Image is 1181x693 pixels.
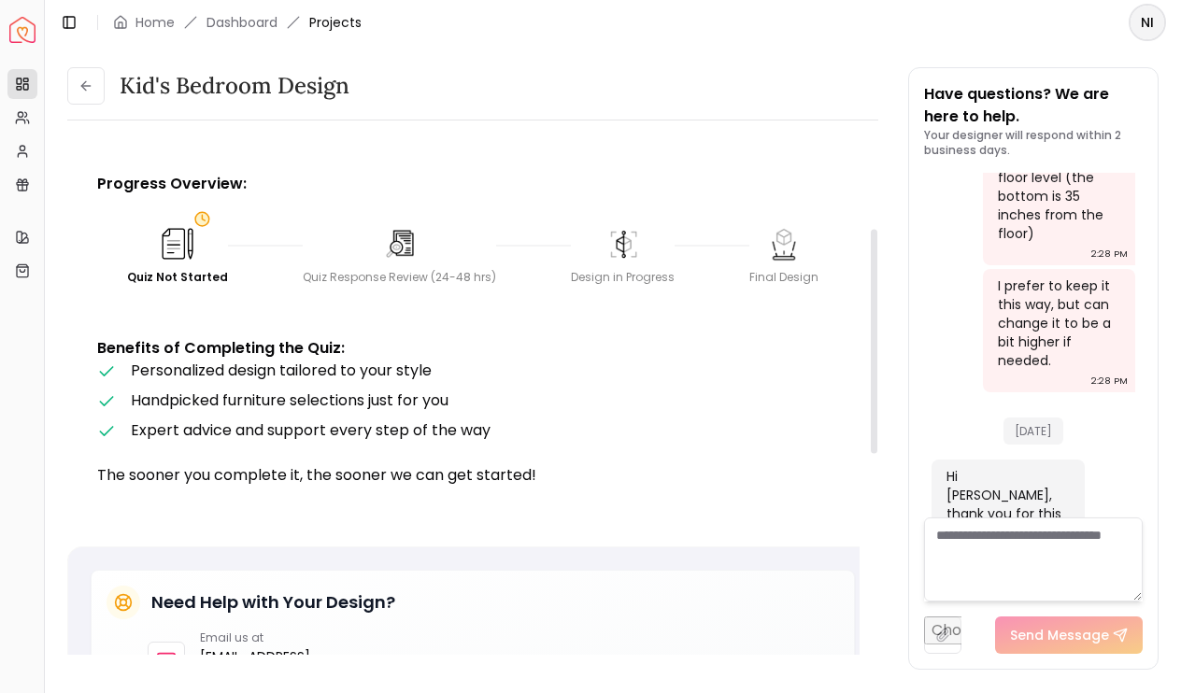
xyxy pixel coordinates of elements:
h3: Kid's Bedroom Design [120,71,349,101]
a: Dashboard [206,13,277,32]
p: The sooner you complete it, the sooner we can get started! [97,464,848,487]
p: Benefits of Completing the Quiz: [97,337,848,360]
button: NI [1129,4,1166,41]
h5: Need Help with Your Design? [151,589,395,615]
img: Final Design [765,225,803,262]
a: [EMAIL_ADDRESS][DOMAIN_NAME] [200,645,310,690]
span: Projects [309,13,362,32]
div: 2:28 PM [1091,245,1128,263]
span: NI [1131,6,1164,39]
span: Expert advice and support every step of the way [131,419,491,441]
a: Spacejoy [9,17,36,43]
div: Hi [PERSON_NAME], thank you for this information! I will pass it to your designer. [946,467,1066,579]
p: Your designer will respond within 2 business days. [924,128,1143,158]
div: Final Design [749,270,818,285]
div: 2:28 PM [1091,372,1128,390]
p: Have questions? We are here to help. [924,83,1143,128]
span: Personalized design tailored to your style [131,360,432,381]
img: Spacejoy Logo [9,17,36,43]
div: Quiz Response Review (24-48 hrs) [303,270,496,285]
div: Design in Progress [571,270,675,285]
img: Design in Progress [605,225,642,262]
span: Handpicked furniture selections just for you [131,389,448,411]
p: Progress Overview: [97,173,848,195]
a: Home [135,13,175,32]
span: [DATE] [1003,417,1063,445]
img: Quiz Response Review (24-48 hrs) [381,225,419,262]
div: Quiz Not Started [127,270,228,285]
img: Quiz Not Started [157,223,198,264]
div: I prefer to keep it this way, but can change it to be a bit higher if needed. [998,276,1117,370]
nav: breadcrumb [113,13,362,32]
p: Email us at [200,630,310,645]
